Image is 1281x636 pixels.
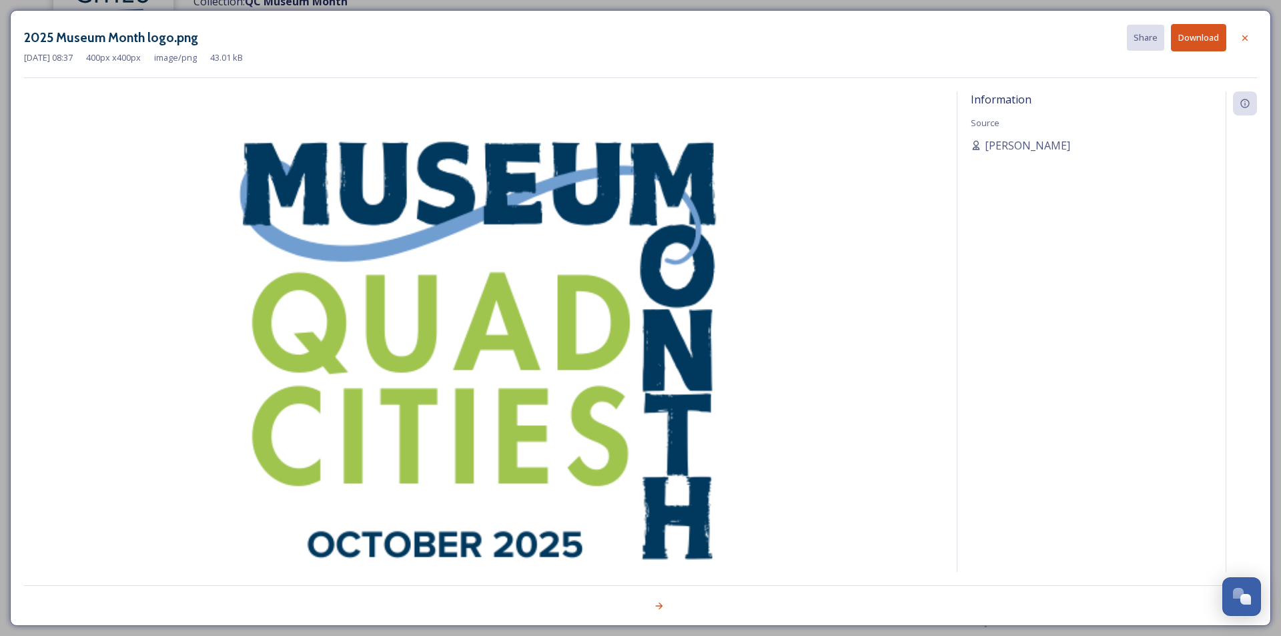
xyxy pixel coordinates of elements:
span: [PERSON_NAME] [985,137,1070,153]
button: Download [1171,24,1226,51]
span: Information [971,92,1031,107]
button: Open Chat [1222,577,1261,616]
button: Share [1127,25,1164,51]
span: image/png [154,51,197,64]
span: Source [971,117,999,129]
img: 2025%20Museum%20Month%20logo.png [24,91,943,607]
h3: 2025 Museum Month logo.png [24,28,198,47]
span: [DATE] 08:37 [24,51,73,64]
span: 400 px x 400 px [86,51,141,64]
span: 43.01 kB [210,51,243,64]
